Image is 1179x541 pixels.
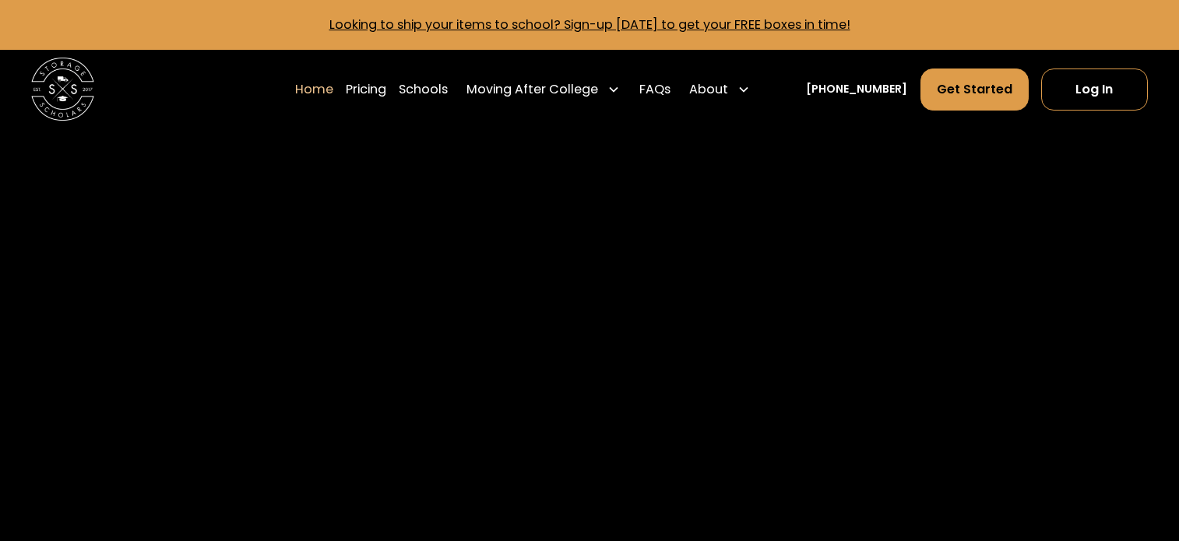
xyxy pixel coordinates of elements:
[466,80,598,99] div: Moving After College
[806,81,907,97] a: [PHONE_NUMBER]
[639,68,670,111] a: FAQs
[329,16,850,33] a: Looking to ship your items to school? Sign-up [DATE] to get your FREE boxes in time!
[399,68,448,111] a: Schools
[295,68,333,111] a: Home
[1041,69,1148,111] a: Log In
[346,68,386,111] a: Pricing
[31,58,94,121] img: Storage Scholars main logo
[689,80,728,99] div: About
[920,69,1029,111] a: Get Started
